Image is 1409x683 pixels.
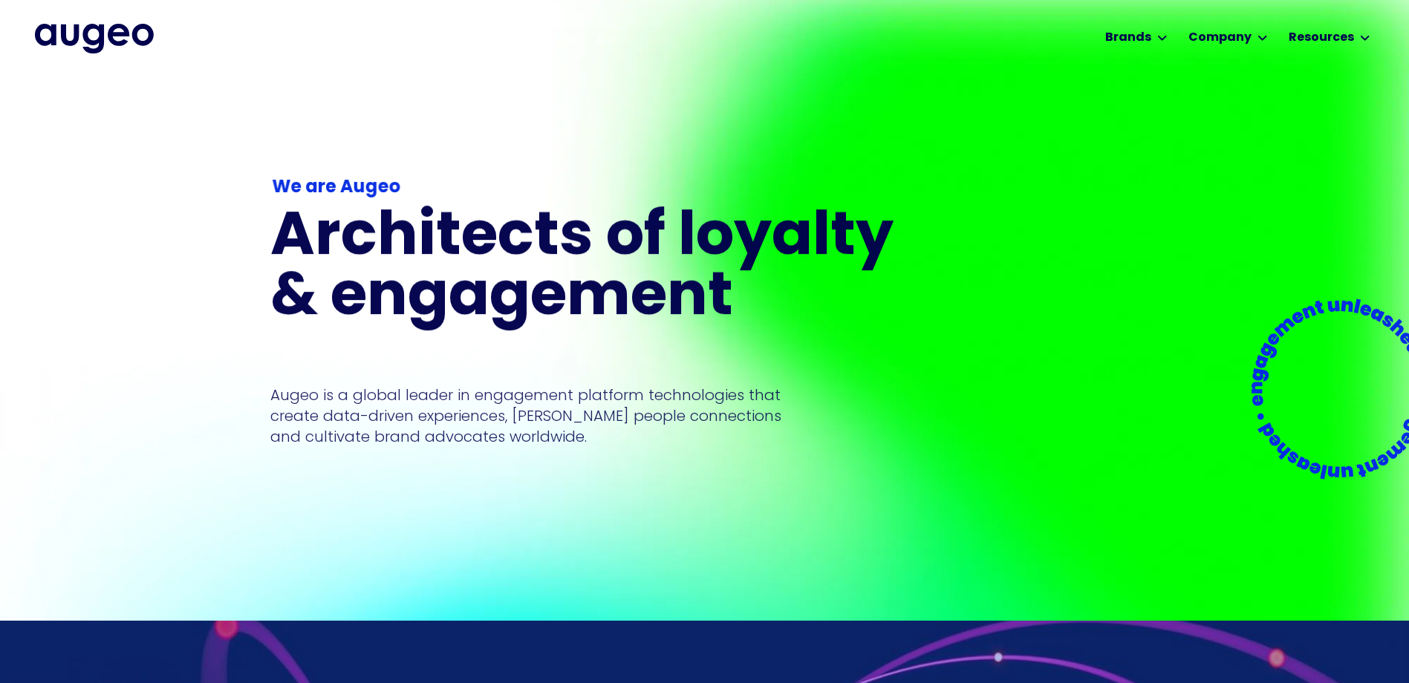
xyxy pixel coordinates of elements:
img: Augeo's full logo in midnight blue. [35,24,154,53]
div: Resources [1289,29,1354,47]
div: Brands [1105,29,1151,47]
div: We are Augeo [272,174,910,201]
div: Company [1188,29,1252,47]
p: Augeo is a global leader in engagement platform technologies that create data-driven experiences,... [270,385,781,447]
a: home [35,24,154,53]
h1: Architects of loyalty & engagement [270,209,912,329]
